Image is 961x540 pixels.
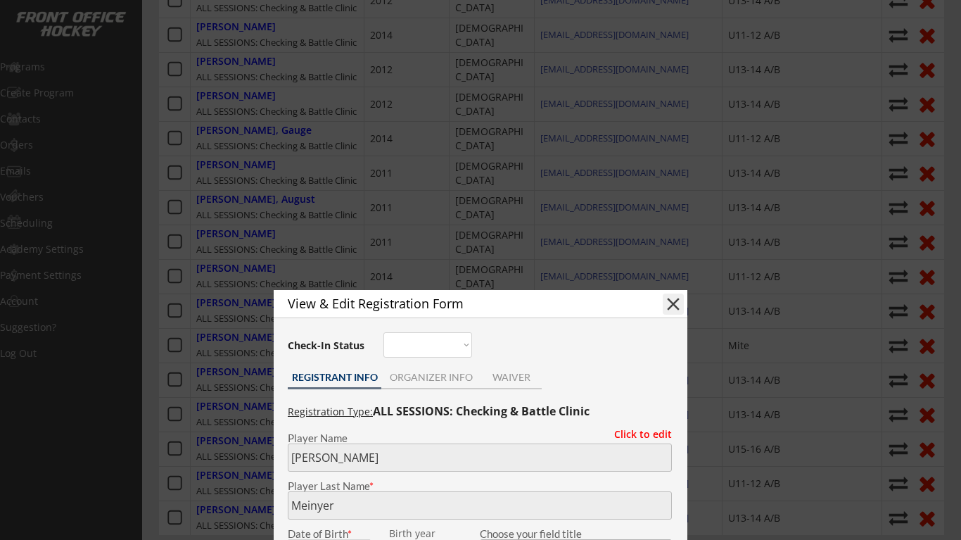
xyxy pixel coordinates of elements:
[288,341,367,351] div: Check-In Status
[663,294,684,315] button: close
[604,429,672,439] div: Click to edit
[288,433,672,444] div: Player Name
[389,529,477,539] div: Birth year
[288,405,373,418] u: Registration Type:
[389,529,477,539] div: We are transitioning the system to collect and store date of birth instead of just birth year to ...
[288,297,638,310] div: View & Edit Registration Form
[288,529,379,539] div: Date of Birth
[288,372,381,382] div: REGISTRANT INFO
[381,372,480,382] div: ORGANIZER INFO
[373,403,590,419] strong: ALL SESSIONS: Checking & Battle Clinic
[480,372,542,382] div: WAIVER
[480,529,672,539] div: Choose your field title
[288,481,672,491] div: Player Last Name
